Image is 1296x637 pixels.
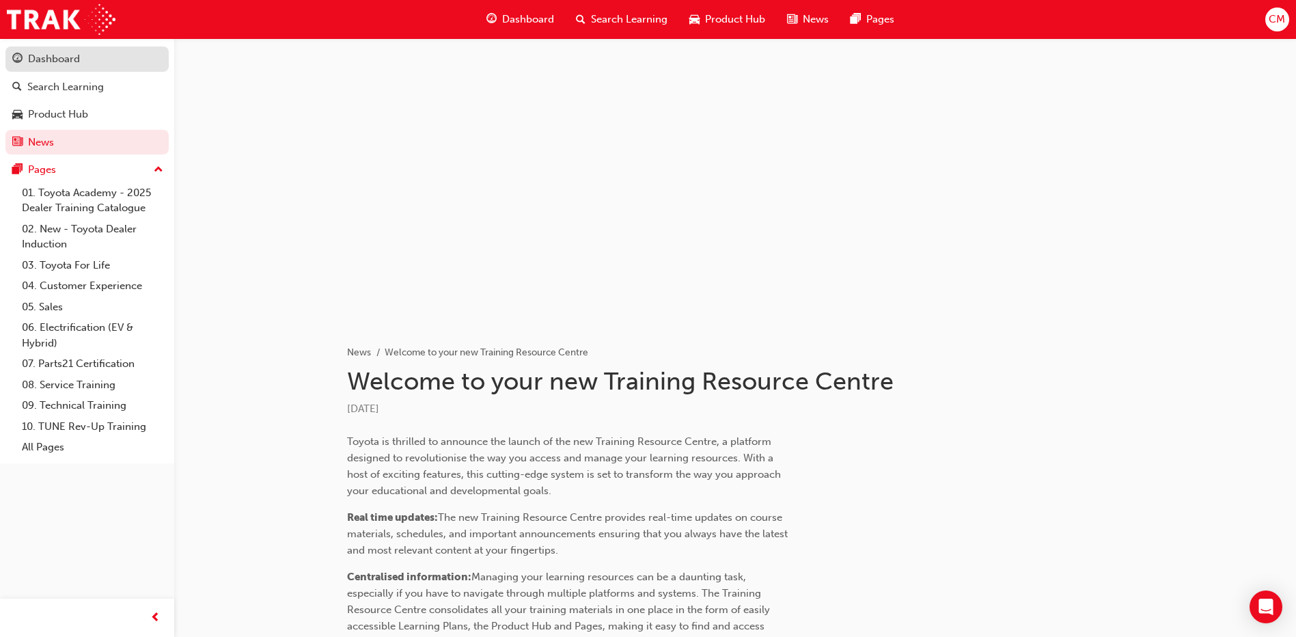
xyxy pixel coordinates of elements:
[12,53,23,66] span: guage-icon
[347,511,790,556] span: The new Training Resource Centre provides real-time updates on course materials, schedules, and i...
[16,255,169,276] a: 03. Toyota For Life
[866,12,894,27] span: Pages
[16,297,169,318] a: 05. Sales
[705,12,765,27] span: Product Hub
[5,130,169,155] a: News
[787,11,797,28] span: news-icon
[347,435,784,497] span: Toyota is thrilled to announce the launch of the new Training Resource Centre, a platform designe...
[851,11,861,28] span: pages-icon
[347,366,896,396] h1: Welcome to your new Training Resource Centre
[576,11,585,28] span: search-icon
[150,610,161,627] span: prev-icon
[486,11,497,28] span: guage-icon
[475,5,565,33] a: guage-iconDashboard
[27,79,104,95] div: Search Learning
[12,81,22,94] span: search-icon
[16,275,169,297] a: 04. Customer Experience
[5,74,169,100] a: Search Learning
[5,44,169,157] button: DashboardSearch LearningProduct HubNews
[16,416,169,437] a: 10. TUNE Rev-Up Training
[154,161,163,179] span: up-icon
[347,571,471,583] span: Centralised information:
[16,219,169,255] a: 02. New - Toyota Dealer Induction
[7,4,115,35] img: Trak
[12,109,23,121] span: car-icon
[1265,8,1289,31] button: CM
[385,345,588,361] li: Welcome to your new Training Resource Centre
[16,437,169,458] a: All Pages
[28,107,88,122] div: Product Hub
[502,12,554,27] span: Dashboard
[5,46,169,72] a: Dashboard
[16,375,169,396] a: 08. Service Training
[5,157,169,182] button: Pages
[776,5,840,33] a: news-iconNews
[16,395,169,416] a: 09. Technical Training
[689,11,700,28] span: car-icon
[16,353,169,375] a: 07. Parts21 Certification
[803,12,829,27] span: News
[12,164,23,176] span: pages-icon
[678,5,776,33] a: car-iconProduct Hub
[16,317,169,353] a: 06. Electrification (EV & Hybrid)
[28,162,56,178] div: Pages
[1269,12,1285,27] span: CM
[565,5,678,33] a: search-iconSearch Learning
[1250,591,1282,623] div: Open Intercom Messenger
[591,12,667,27] span: Search Learning
[5,102,169,127] a: Product Hub
[347,347,371,358] a: News
[28,51,80,67] div: Dashboard
[16,182,169,219] a: 01. Toyota Academy - 2025 Dealer Training Catalogue
[347,511,438,524] span: Real time updates:
[12,137,23,149] span: news-icon
[347,403,379,415] span: [DATE]
[840,5,905,33] a: pages-iconPages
